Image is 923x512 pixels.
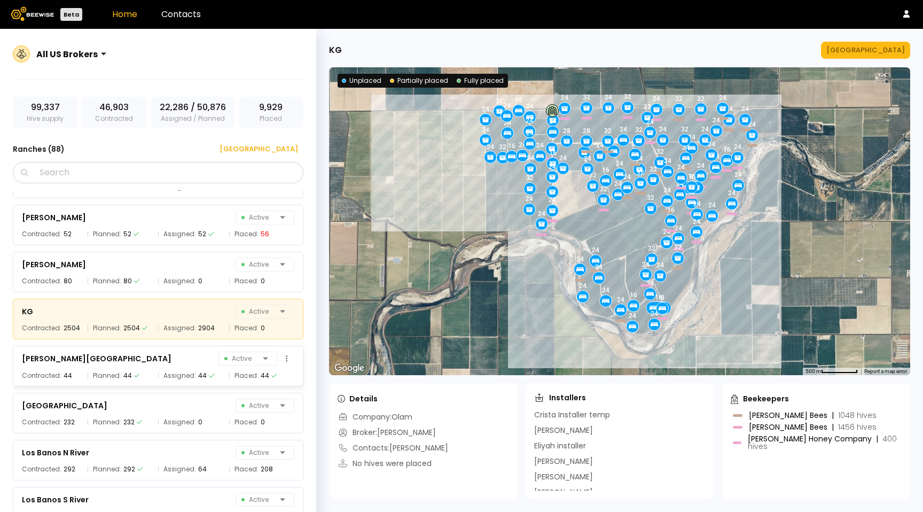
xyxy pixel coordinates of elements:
[261,464,273,475] div: 208
[864,368,907,374] a: Report a map error
[697,95,705,103] div: 32
[82,97,146,128] div: Contracted
[22,305,33,318] div: KG
[198,464,207,475] div: 64
[234,370,259,381] span: Placed:
[602,286,609,294] div: 24
[482,105,489,113] div: 24
[693,200,701,208] div: 24
[614,180,622,188] div: 24
[123,276,132,286] div: 80
[734,171,742,179] div: 24
[22,493,89,506] div: Los Banos S River
[708,141,715,148] div: 24
[261,417,265,428] div: 0
[60,8,82,21] div: Beta
[93,229,121,239] span: Planned:
[22,464,61,475] span: Contracted:
[64,229,72,239] div: 52
[642,261,650,268] div: 24
[22,399,107,412] div: [GEOGRAPHIC_DATA]
[503,102,511,109] div: 24
[261,323,265,333] div: 0
[234,417,259,428] span: Placed:
[482,126,489,134] div: 24
[93,464,121,475] span: Planned:
[390,76,448,86] div: Partially placed
[832,410,834,421] div: |
[741,105,749,113] div: 24
[338,427,436,438] div: Broker: [PERSON_NAME]
[677,164,685,171] div: 24
[163,323,196,333] span: Assigned:
[123,464,135,475] div: 292
[667,206,675,214] div: 16
[457,76,504,86] div: Fully placed
[93,417,121,428] span: Planned:
[519,141,526,149] div: 24
[207,141,303,158] button: [GEOGRAPHIC_DATA]
[338,412,412,423] div: Company: Olam
[22,417,61,428] span: Contracted:
[838,422,877,432] span: 1456 hives
[261,276,265,286] div: 0
[635,126,643,134] div: 32
[338,443,448,454] div: Contacts: [PERSON_NAME]
[805,368,821,374] span: 500 m
[515,96,522,104] div: 16
[198,370,207,381] div: 44
[663,187,671,194] div: 24
[644,103,651,111] div: 32
[259,101,283,114] span: 9,929
[239,97,303,128] div: Placed
[675,224,682,232] div: 24
[675,95,683,103] div: 32
[651,310,658,317] div: 24
[656,261,664,269] div: 24
[163,276,196,286] span: Assigned:
[749,412,877,419] div: [PERSON_NAME] Bees
[112,8,137,20] a: Home
[22,211,86,224] div: [PERSON_NAME]
[496,97,503,105] div: 32
[234,323,259,333] span: Placed:
[579,282,586,290] div: 24
[151,97,234,128] div: Assigned / Planned
[693,218,700,226] div: 24
[697,162,705,169] div: 24
[64,276,72,286] div: 80
[22,446,89,459] div: Los Banos N River
[604,127,612,135] div: 32
[655,293,662,301] div: 16
[534,471,593,483] div: [PERSON_NAME]
[734,143,741,151] div: 24
[261,370,269,381] div: 44
[332,361,367,375] a: Open this area in Google Maps (opens a new window)
[241,211,276,224] span: Active
[22,258,86,271] div: [PERSON_NAME]
[123,323,140,333] div: 2504
[261,229,269,239] div: 56
[701,126,709,133] div: 24
[536,142,544,149] div: 24
[664,157,671,165] div: 24
[123,229,131,239] div: 52
[11,7,54,21] img: Beewise logo
[534,456,593,467] div: [PERSON_NAME]
[688,134,695,141] div: 24
[748,121,756,128] div: 24
[241,399,276,412] span: Active
[64,370,72,381] div: 44
[583,94,590,101] div: 32
[161,8,201,20] a: Contacts
[234,276,259,286] span: Placed:
[647,194,654,201] div: 32
[681,126,689,133] div: 32
[241,258,276,271] span: Active
[659,126,667,133] div: 24
[592,246,599,254] div: 24
[504,119,511,127] div: 24
[748,435,899,450] div: [PERSON_NAME] Honey Company
[163,464,196,475] span: Assigned:
[713,117,720,124] div: 24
